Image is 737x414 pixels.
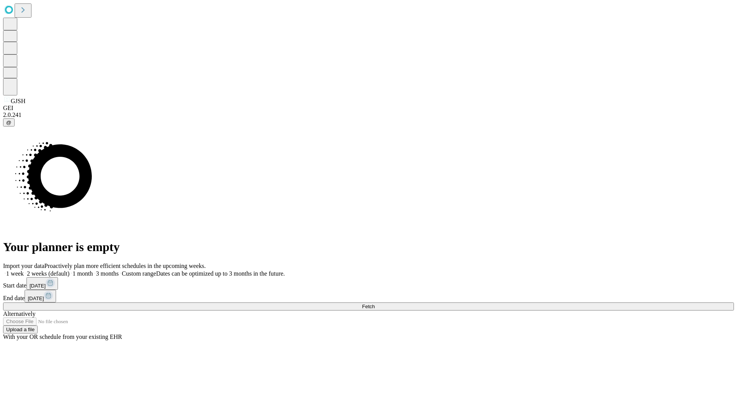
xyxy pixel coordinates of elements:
button: @ [3,118,15,127]
span: With your OR schedule from your existing EHR [3,333,122,340]
span: 1 month [73,270,93,277]
span: Fetch [362,304,375,309]
span: 1 week [6,270,24,277]
button: [DATE] [25,290,56,302]
div: 2.0.241 [3,112,734,118]
span: Import your data [3,263,45,269]
span: Dates can be optimized up to 3 months in the future. [156,270,285,277]
span: [DATE] [30,283,46,289]
h1: Your planner is empty [3,240,734,254]
button: [DATE] [26,277,58,290]
button: Fetch [3,302,734,310]
span: @ [6,120,12,125]
div: Start date [3,277,734,290]
span: GJSH [11,98,25,104]
span: 3 months [96,270,119,277]
button: Upload a file [3,325,38,333]
span: Alternatively [3,310,35,317]
div: End date [3,290,734,302]
span: Custom range [122,270,156,277]
span: Proactively plan more efficient schedules in the upcoming weeks. [45,263,206,269]
div: GEI [3,105,734,112]
span: [DATE] [28,296,44,301]
span: 2 weeks (default) [27,270,69,277]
